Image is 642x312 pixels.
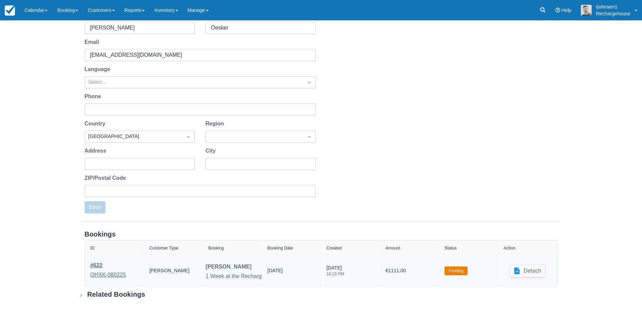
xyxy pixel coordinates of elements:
[267,267,283,277] div: [DATE]
[87,290,145,299] div: Related Bookings
[327,246,342,250] div: Created
[85,38,102,46] label: Email
[306,133,313,140] span: Dropdown icon
[85,174,129,182] label: ZIP/Postal Code
[85,230,558,239] div: Bookings
[445,266,468,275] label: Pending
[206,263,251,271] div: [PERSON_NAME]
[510,265,545,277] button: Detach
[385,261,433,280] div: €1111.00
[85,92,104,101] label: Phone
[90,271,126,279] div: QHXK-080225
[185,133,192,140] span: Dropdown icon
[206,272,428,280] div: 1 Week at the Rechargehouse in [GEOGRAPHIC_DATA], Bedding and Towels 1 Week, Yes
[85,120,108,128] label: Country
[85,65,113,73] label: Language
[555,8,560,13] i: Help
[561,7,572,13] span: Help
[445,246,457,250] div: Status
[327,264,344,280] div: [DATE]
[596,10,630,17] p: Rechargehouse
[596,3,630,10] p: rjohnsen1
[90,261,126,280] a: #622QHXK-080225
[90,261,126,270] div: # 622
[385,246,400,250] div: Amount
[206,120,227,128] label: Region
[90,246,95,250] div: ID
[267,246,293,250] div: Booking Date
[149,246,178,250] div: Customer Type
[504,246,516,250] div: Action
[206,147,219,155] label: City
[85,147,109,155] label: Address
[149,261,197,280] div: [PERSON_NAME]
[88,79,300,86] div: Select...
[306,79,313,86] span: Dropdown icon
[208,246,224,250] div: Booking
[5,5,15,16] img: checkfront-main-nav-mini-logo.png
[327,272,344,276] div: 10:19 PM
[581,5,592,16] img: A1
